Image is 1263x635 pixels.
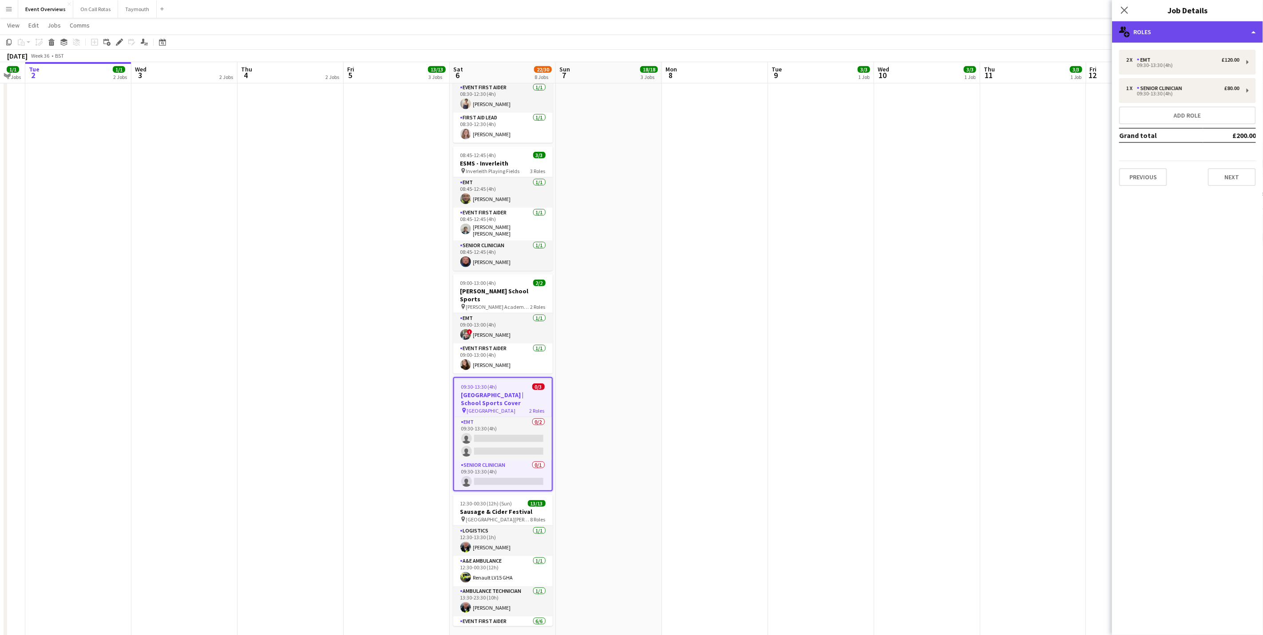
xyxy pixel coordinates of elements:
[453,113,553,143] app-card-role: First Aid Lead1/108:30-12:30 (4h)[PERSON_NAME]
[325,74,339,80] div: 2 Jobs
[453,313,553,343] app-card-role: EMT1/109:00-13:00 (4h)![PERSON_NAME]
[533,152,546,158] span: 3/3
[1137,57,1154,63] div: EMT
[453,146,553,271] app-job-card: 08:45-12:45 (4h)3/3ESMS - Inverleith Inverleith Playing Fields3 RolesEMT1/108:45-12:45 (4h)[PERSO...
[453,586,553,616] app-card-role: Ambulance Technician1/113:30-23:30 (10h)[PERSON_NAME]
[858,74,870,80] div: 1 Job
[453,83,553,113] app-card-role: Event First Aider1/108:30-12:30 (4h)[PERSON_NAME]
[466,516,531,523] span: [GEOGRAPHIC_DATA][PERSON_NAME], [GEOGRAPHIC_DATA]
[1070,66,1082,73] span: 3/3
[964,66,976,73] span: 3/3
[28,21,39,29] span: Edit
[467,329,472,335] span: !
[453,508,553,516] h3: Sausage & Cider Festival
[241,65,252,73] span: Thu
[559,65,570,73] span: Sun
[1119,106,1256,124] button: Add role
[240,70,252,80] span: 4
[346,70,354,80] span: 5
[28,70,40,80] span: 2
[55,52,64,59] div: BST
[1112,21,1263,43] div: Roles
[44,20,64,31] a: Jobs
[347,65,354,73] span: Fri
[467,407,516,414] span: [GEOGRAPHIC_DATA]
[453,287,553,303] h3: [PERSON_NAME] School Sports
[454,391,552,407] h3: [GEOGRAPHIC_DATA] | School Sports Cover
[665,65,677,73] span: Mon
[73,0,118,18] button: On Call Rotas
[876,70,889,80] span: 10
[460,152,496,158] span: 08:45-12:45 (4h)
[460,500,512,507] span: 12:30-00:30 (12h) (Sun)
[461,383,497,390] span: 09:30-13:30 (4h)
[1126,91,1239,96] div: 09:30-13:30 (4h)
[1208,168,1256,186] button: Next
[118,0,157,18] button: Taymouth
[532,383,545,390] span: 0/3
[7,74,21,80] div: 2 Jobs
[66,20,93,31] a: Comms
[964,74,976,80] div: 1 Job
[113,74,127,80] div: 2 Jobs
[453,377,553,491] app-job-card: 09:30-13:30 (4h)0/3[GEOGRAPHIC_DATA] | School Sports Cover [GEOGRAPHIC_DATA]2 RolesEMT0/209:30-13...
[7,66,19,73] span: 1/1
[534,66,552,73] span: 22/30
[428,74,445,80] div: 3 Jobs
[70,21,90,29] span: Comms
[453,177,553,208] app-card-role: EMT1/108:45-12:45 (4h)[PERSON_NAME]
[219,74,233,80] div: 2 Jobs
[1224,85,1239,91] div: £80.00
[25,20,42,31] a: Edit
[1112,4,1263,16] h3: Job Details
[454,417,552,460] app-card-role: EMT0/209:30-13:30 (4h)
[135,65,146,73] span: Wed
[452,70,463,80] span: 6
[531,168,546,174] span: 3 Roles
[641,74,657,80] div: 3 Jobs
[48,21,61,29] span: Jobs
[466,168,520,174] span: Inverleith Playing Fields
[531,516,546,523] span: 8 Roles
[1119,168,1167,186] button: Previous
[29,65,40,73] span: Tue
[772,65,782,73] span: Tue
[134,70,146,80] span: 3
[534,74,551,80] div: 8 Jobs
[453,343,553,374] app-card-role: Event First Aider1/109:00-13:00 (4h)[PERSON_NAME]
[7,21,20,29] span: View
[428,66,446,73] span: 13/13
[1137,85,1186,91] div: Senior Clinician
[453,526,553,556] app-card-role: Logistics1/112:30-13:30 (1h)[PERSON_NAME]
[1203,128,1256,142] td: £200.00
[453,495,553,626] div: 12:30-00:30 (12h) (Sun)13/13Sausage & Cider Festival [GEOGRAPHIC_DATA][PERSON_NAME], [GEOGRAPHIC_...
[4,20,23,31] a: View
[640,66,658,73] span: 18/18
[453,159,553,167] h3: ESMS - Inverleith
[453,556,553,586] app-card-role: A&E Ambulance1/112:30-00:30 (12h)Renault LV15 GHA
[1119,128,1203,142] td: Grand total
[453,65,463,73] span: Sat
[1126,85,1137,91] div: 1 x
[878,65,889,73] span: Wed
[29,52,51,59] span: Week 36
[528,500,546,507] span: 13/13
[113,66,125,73] span: 1/1
[531,304,546,310] span: 2 Roles
[558,70,570,80] span: 7
[466,304,531,310] span: [PERSON_NAME] Academy Playing Fields
[1126,63,1239,67] div: 09:30-13:30 (4h)
[858,66,870,73] span: 3/3
[530,407,545,414] span: 2 Roles
[453,43,553,143] app-job-card: 08:30-12:30 (4h)2/2ESMS - [PERSON_NAME] School Sports [PERSON_NAME][GEOGRAPHIC_DATA]2 RolesEvent ...
[982,70,995,80] span: 11
[1089,70,1097,80] span: 12
[453,274,553,374] app-job-card: 09:00-13:00 (4h)2/2[PERSON_NAME] School Sports [PERSON_NAME] Academy Playing Fields2 RolesEMT1/10...
[1070,74,1082,80] div: 1 Job
[984,65,995,73] span: Thu
[453,241,553,271] app-card-role: Senior Clinician1/108:45-12:45 (4h)[PERSON_NAME]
